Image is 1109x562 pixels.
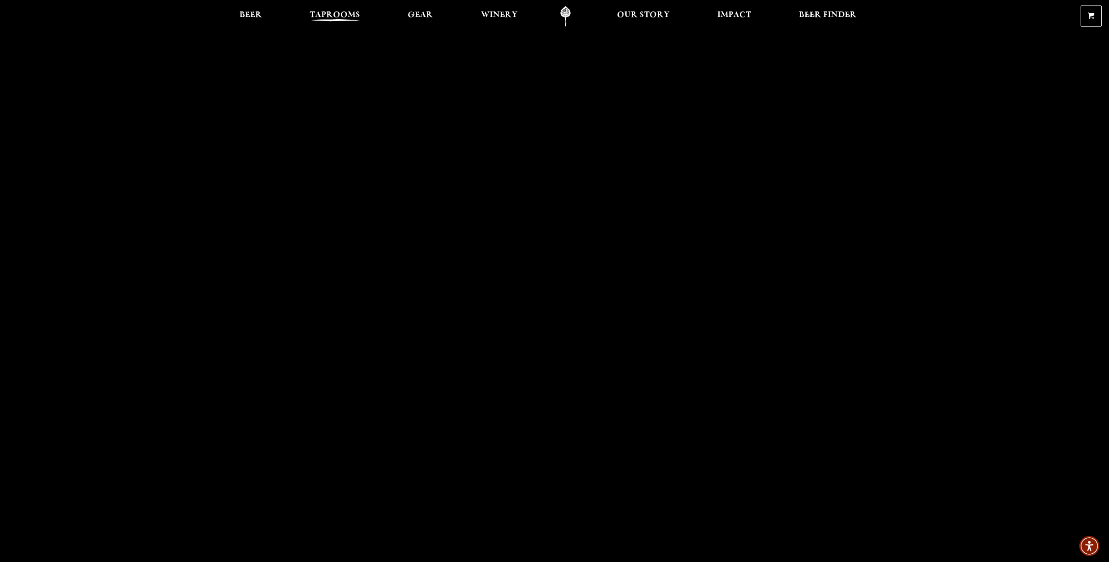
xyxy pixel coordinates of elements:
[793,6,863,27] a: Beer Finder
[711,6,757,27] a: Impact
[475,6,524,27] a: Winery
[310,11,360,19] span: Taprooms
[1079,536,1099,556] div: Accessibility Menu
[717,11,751,19] span: Impact
[481,11,518,19] span: Winery
[408,11,433,19] span: Gear
[799,11,857,19] span: Beer Finder
[611,6,676,27] a: Our Story
[617,11,670,19] span: Our Story
[548,6,583,27] a: Odell Home
[240,11,262,19] span: Beer
[234,6,268,27] a: Beer
[402,6,439,27] a: Gear
[304,6,366,27] a: Taprooms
